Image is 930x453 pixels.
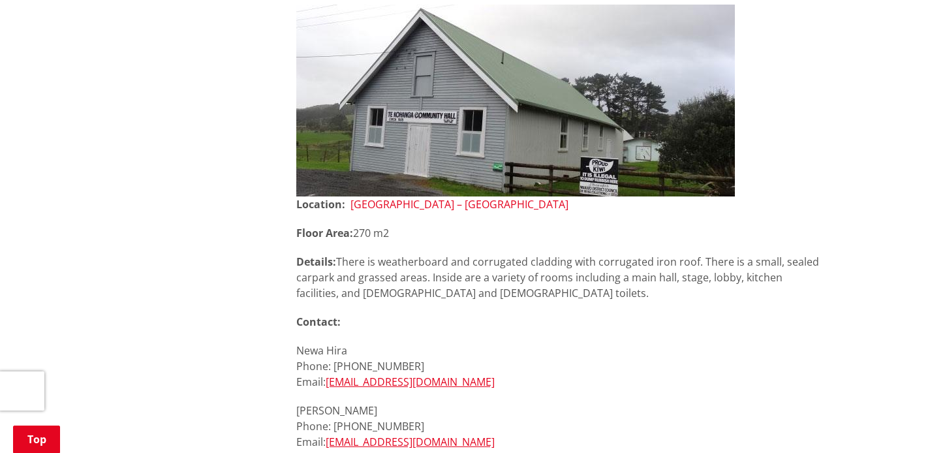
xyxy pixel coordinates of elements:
a: [EMAIL_ADDRESS][DOMAIN_NAME] [326,435,495,449]
a: [EMAIL_ADDRESS][DOMAIN_NAME] [326,375,495,389]
a: [GEOGRAPHIC_DATA] – [GEOGRAPHIC_DATA] [350,197,568,211]
a: Top [13,426,60,453]
iframe: Messenger Launcher [870,398,917,445]
p: 270 m2 [296,225,826,241]
strong: Details: [296,255,336,269]
p: [PERSON_NAME] Phone: [PHONE_NUMBER] Email: [296,403,826,450]
strong: Location: [296,197,345,211]
p: Newa Hira Phone: [PHONE_NUMBER] Email: [296,343,826,390]
strong: Floor Area: [296,226,353,240]
img: Te-Kohanga-Hall-2 [296,5,735,196]
p: There is weatherboard and corrugated cladding with corrugated iron roof. There is a small, sealed... [296,254,826,301]
strong: Contact: [296,315,341,329]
